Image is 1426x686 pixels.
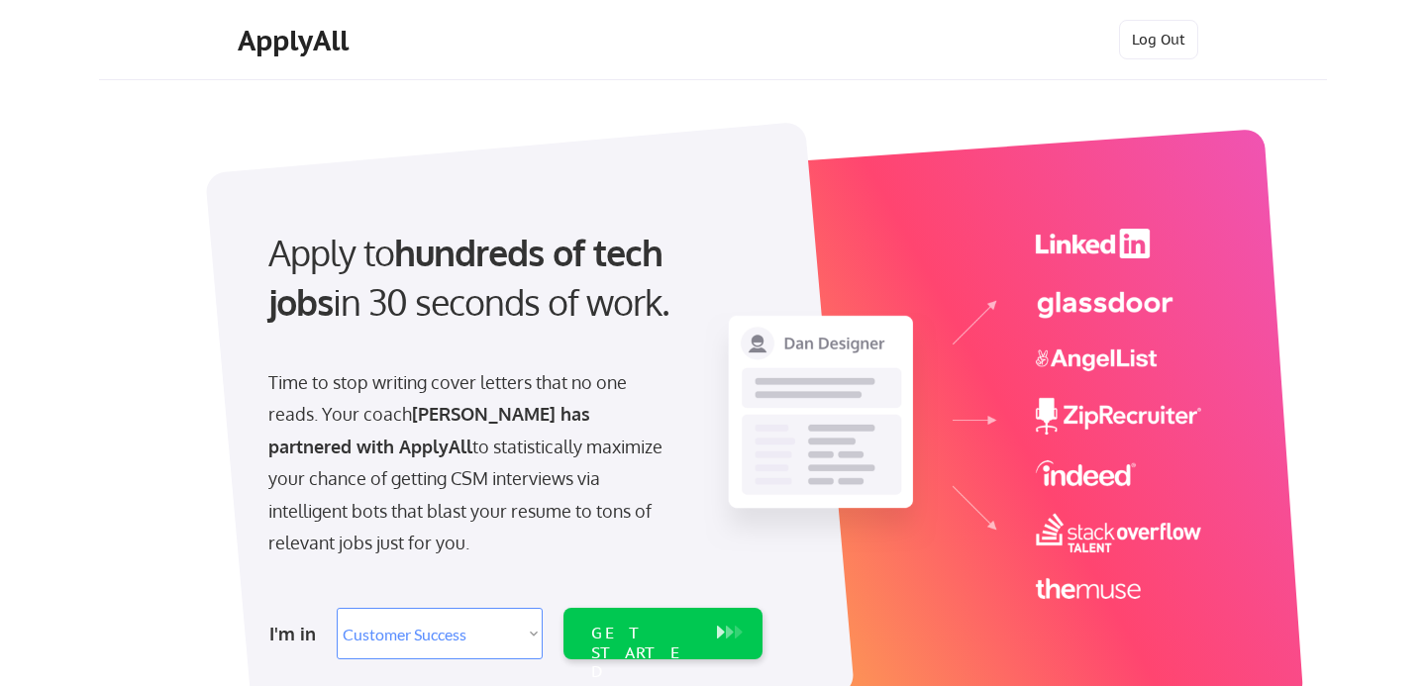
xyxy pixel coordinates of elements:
[268,403,595,456] strong: [PERSON_NAME] has partnered with ApplyAll
[1119,20,1198,59] button: Log Out
[269,618,325,649] div: I'm in
[238,24,355,57] div: ApplyAll
[268,228,755,328] div: Apply to in 30 seconds of work.
[591,624,697,681] div: GET STARTED
[268,366,675,558] div: Time to stop writing cover letters that no one reads. Your coach to statistically maximize your c...
[268,230,671,324] strong: hundreds of tech jobs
